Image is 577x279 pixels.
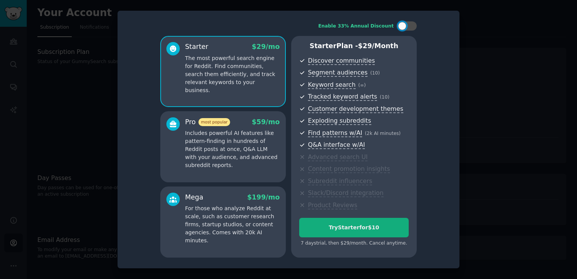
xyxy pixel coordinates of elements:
[252,118,280,126] span: $ 59 /mo
[370,70,380,76] span: ( 10 )
[252,43,280,50] span: $ 29 /mo
[299,240,409,247] div: 7 days trial, then $ 29 /month . Cancel anytime.
[185,42,208,52] div: Starter
[300,224,408,232] div: Try Starter for $10
[299,41,409,51] p: Starter Plan -
[365,131,401,136] span: ( 2k AI minutes )
[358,42,398,50] span: $ 29 /month
[308,129,362,137] span: Find patterns w/AI
[308,117,371,125] span: Exploding subreddits
[308,165,390,173] span: Content promotion insights
[185,117,230,127] div: Pro
[308,93,377,101] span: Tracked keyword alerts
[380,94,389,100] span: ( 10 )
[185,193,203,202] div: Mega
[358,83,366,88] span: ( ∞ )
[308,81,356,89] span: Keyword search
[185,204,280,245] p: For those who analyze Reddit at scale, such as customer research firms, startup studios, or conte...
[308,153,367,161] span: Advanced search UI
[308,189,384,197] span: Slack/Discord integration
[299,218,409,237] button: TryStarterfor$10
[185,129,280,169] p: Includes powerful AI features like pattern-finding in hundreds of Reddit posts at once, Q&A LLM w...
[185,54,280,94] p: The most powerful search engine for Reddit. Find communities, search them efficiently, and track ...
[247,193,280,201] span: $ 199 /mo
[308,105,403,113] span: Customer development themes
[198,118,230,126] span: most popular
[308,177,372,185] span: Subreddit influencers
[308,69,367,77] span: Segment audiences
[308,141,365,149] span: Q&A interface w/AI
[308,57,375,65] span: Discover communities
[308,201,357,209] span: Product Reviews
[318,23,394,30] div: Enable 33% Annual Discount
